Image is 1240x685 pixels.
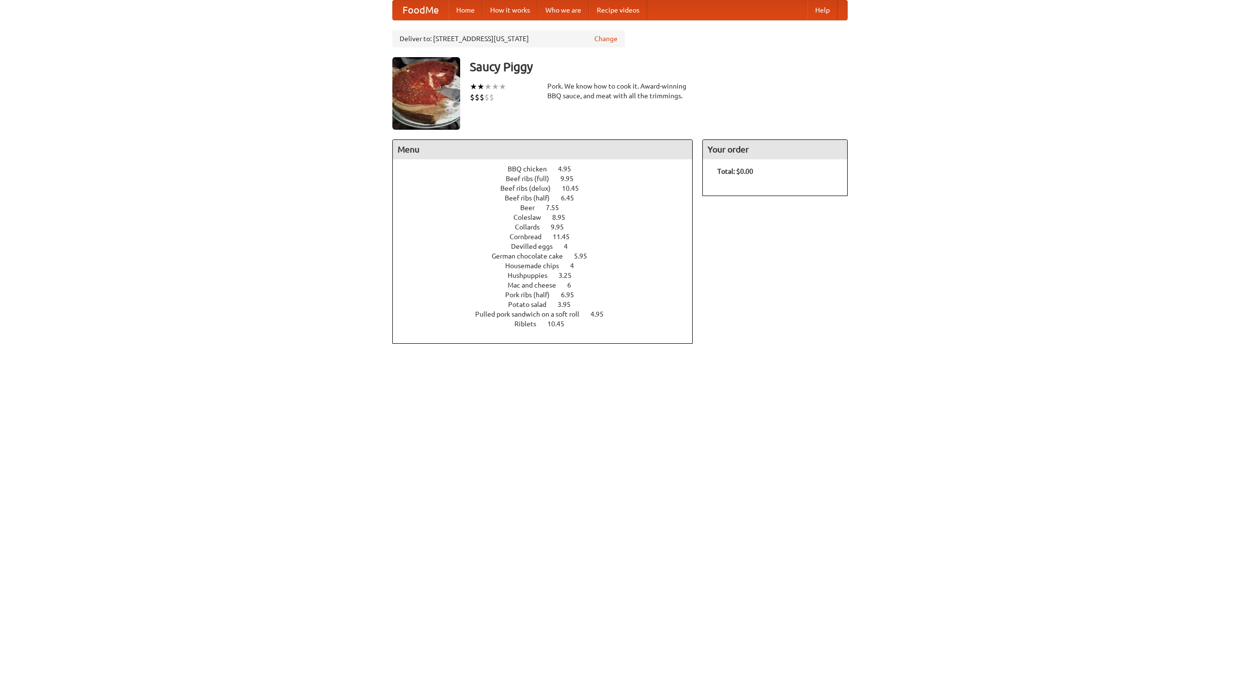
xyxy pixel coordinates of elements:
a: Devilled eggs 4 [511,243,586,250]
span: Beef ribs (delux) [500,184,560,192]
li: $ [484,92,489,103]
a: Change [594,34,618,44]
span: 4 [564,243,577,250]
li: $ [489,92,494,103]
span: 4 [570,262,584,270]
a: Pork ribs (half) 6.95 [505,291,592,299]
span: Cornbread [510,233,551,241]
li: ★ [499,81,506,92]
a: Beef ribs (full) 9.95 [506,175,591,183]
a: Pulled pork sandwich on a soft roll 4.95 [475,310,621,318]
span: 7.55 [546,204,569,212]
span: 6.45 [561,194,584,202]
span: 3.25 [558,272,581,279]
span: Beef ribs (full) [506,175,559,183]
a: Hushpuppies 3.25 [508,272,589,279]
a: Beef ribs (half) 6.45 [505,194,592,202]
a: Mac and cheese 6 [508,281,589,289]
a: Recipe videos [589,0,647,20]
a: Help [807,0,837,20]
span: Potato salad [508,301,556,308]
a: FoodMe [393,0,449,20]
a: BBQ chicken 4.95 [508,165,589,173]
span: BBQ chicken [508,165,557,173]
span: Housemade chips [505,262,569,270]
span: Hushpuppies [508,272,557,279]
a: Coleslaw 8.95 [513,213,583,221]
span: 9.95 [551,223,573,231]
span: 4.95 [590,310,613,318]
span: 6.95 [561,291,584,299]
span: 5.95 [574,252,597,260]
span: Mac and cheese [508,281,566,289]
div: Pork. We know how to cook it. Award-winning BBQ sauce, and meat with all the trimmings. [547,81,693,101]
h4: Menu [393,140,692,159]
h4: Your order [703,140,847,159]
span: German chocolate cake [492,252,573,260]
a: Home [449,0,482,20]
span: Beer [520,204,544,212]
a: Cornbread 11.45 [510,233,588,241]
a: Riblets 10.45 [514,320,582,328]
h3: Saucy Piggy [470,57,848,76]
span: 11.45 [553,233,579,241]
li: ★ [492,81,499,92]
a: German chocolate cake 5.95 [492,252,605,260]
span: 10.45 [547,320,574,328]
span: Devilled eggs [511,243,562,250]
li: ★ [470,81,477,92]
span: Pork ribs (half) [505,291,559,299]
div: Deliver to: [STREET_ADDRESS][US_STATE] [392,30,625,47]
li: ★ [477,81,484,92]
span: Pulled pork sandwich on a soft roll [475,310,589,318]
span: Collards [515,223,549,231]
b: Total: $0.00 [717,167,753,175]
a: Housemade chips 4 [505,262,592,270]
li: $ [480,92,484,103]
a: Who we are [538,0,589,20]
span: 9.95 [560,175,583,183]
span: Riblets [514,320,546,328]
span: Coleslaw [513,213,551,221]
li: $ [470,92,475,103]
a: Potato salad 3.95 [508,301,589,308]
span: 10.45 [562,184,589,192]
li: $ [475,92,480,103]
span: 3.95 [558,301,580,308]
a: Beer 7.55 [520,204,577,212]
span: 6 [567,281,581,289]
a: How it works [482,0,538,20]
li: ★ [484,81,492,92]
img: angular.jpg [392,57,460,130]
a: Collards 9.95 [515,223,582,231]
span: 8.95 [552,213,575,221]
span: Beef ribs (half) [505,194,559,202]
span: 4.95 [558,165,581,173]
a: Beef ribs (delux) 10.45 [500,184,597,192]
